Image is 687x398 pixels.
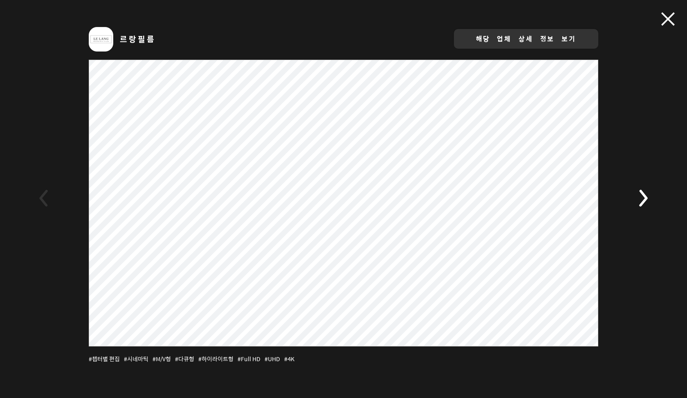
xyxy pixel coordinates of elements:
span: 홈 [26,272,31,278]
a: 설정 [106,259,157,280]
span: 대화 [75,272,85,279]
span: #시네마틱 [124,354,148,363]
a: 대화 [54,259,106,280]
span: #M/V형 [153,354,171,363]
a: 홈 [2,259,54,280]
a: 해당 업체 상세 정보 보기 [454,29,598,49]
a: 르랑필름 [120,34,156,45]
span: #Full HD [238,354,260,363]
span: #다큐형 [175,354,194,363]
span: #UHD [265,354,280,363]
span: 설정 [126,272,136,278]
span: #챕터별 편집 [89,354,120,363]
span: #하이라이트형 [198,354,233,363]
span: #4K [284,354,294,363]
